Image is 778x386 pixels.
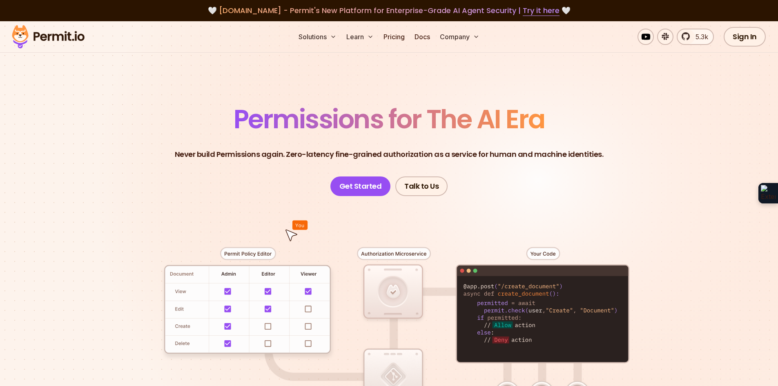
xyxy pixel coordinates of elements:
button: Learn [343,29,377,45]
a: 5.3k [677,29,714,45]
div: 🤍 🤍 [20,5,758,16]
span: [DOMAIN_NAME] - Permit's New Platform for Enterprise-Grade AI Agent Security | [219,5,560,16]
img: Extension Icon [761,185,776,201]
a: Sign In [724,27,766,47]
button: Company [437,29,483,45]
p: Never build Permissions again. Zero-latency fine-grained authorization as a service for human and... [175,149,604,160]
a: Pricing [380,29,408,45]
button: Solutions [295,29,340,45]
img: Permit logo [8,23,88,51]
a: Get Started [330,176,391,196]
a: Try it here [523,5,560,16]
span: Permissions for The AI Era [234,101,545,137]
a: Docs [411,29,433,45]
a: Talk to Us [395,176,448,196]
span: 5.3k [691,32,708,42]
